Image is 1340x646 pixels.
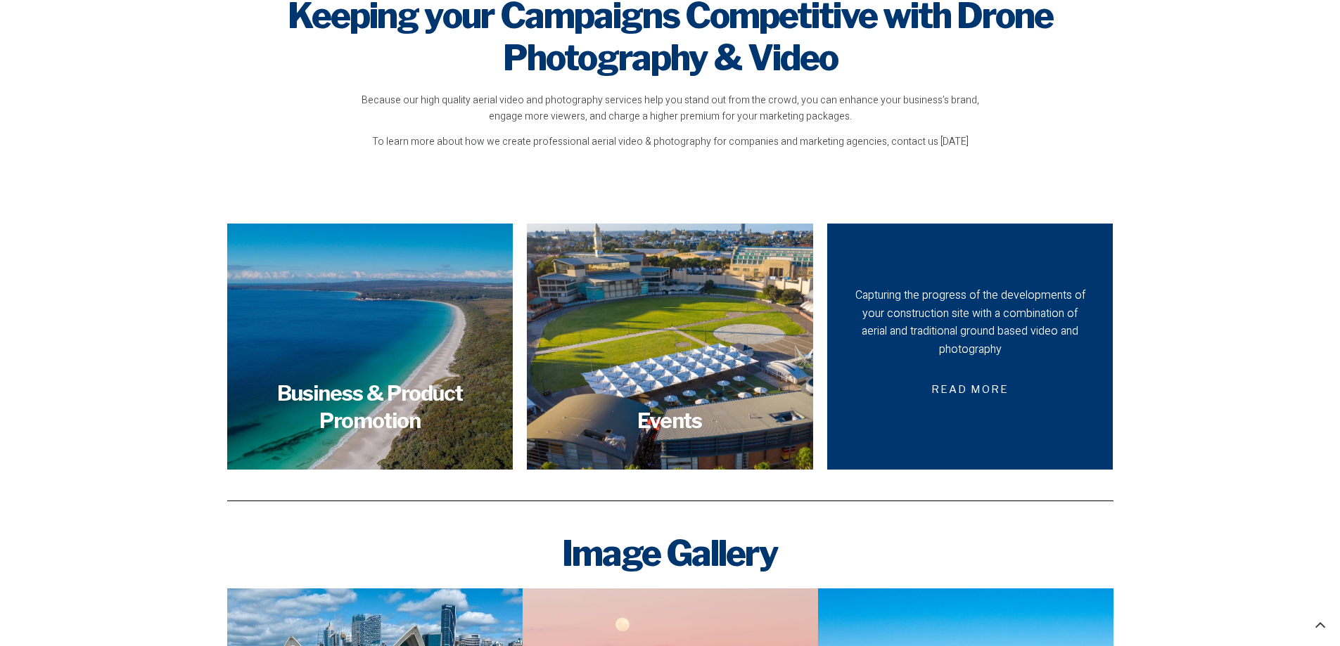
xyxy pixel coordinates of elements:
span: Read more [914,373,1026,406]
h2: Image Gallery [227,532,1114,574]
p: Because our high quality aerial video and photography services help you stand out from the crowd,... [354,93,987,124]
p: To learn more about how we create professional aerial video & photography for companies and marke... [354,134,987,150]
div: Capturing the progress of the developments of your construction site with a combination of aerial... [852,287,1089,358]
a: Capturing the progress of the developments of your construction site with a combination of aerial... [827,224,1114,470]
